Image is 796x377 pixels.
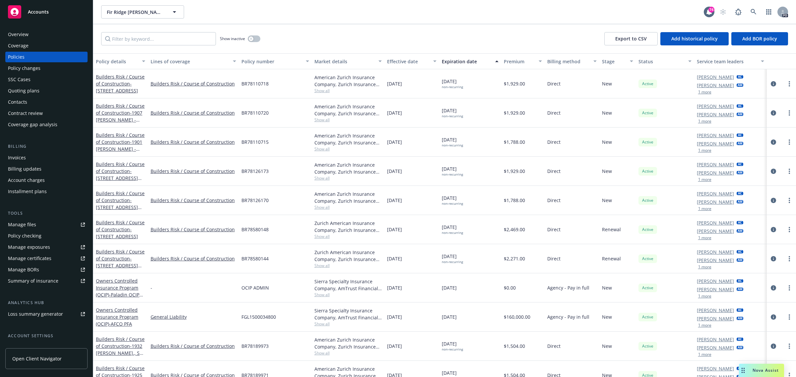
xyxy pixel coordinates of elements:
div: non-recurring [442,172,463,177]
a: Builders Risk / Course of Construction [96,103,145,130]
span: - [STREET_ADDRESS][PERSON_NAME] [96,168,142,188]
a: Manage exposures [5,242,88,252]
a: circleInformation [769,226,777,234]
span: Active [641,139,654,145]
a: more [785,226,793,234]
span: Active [641,285,654,291]
a: circleInformation [769,313,777,321]
div: SSC Cases [8,74,31,85]
a: more [785,284,793,292]
a: Builders Risk / Course of Construction [96,161,145,188]
span: - 1907 [PERSON_NAME] - LOT 3 [96,110,142,130]
span: BR78126173 [241,168,269,175]
a: more [785,109,793,117]
div: Installment plans [8,186,47,197]
a: [PERSON_NAME] [697,228,734,235]
span: Agency - Pay in full [547,284,589,291]
span: FGL1500034800 [241,313,276,320]
div: Overview [8,29,29,40]
a: [PERSON_NAME] [697,257,734,264]
button: Billing method [545,53,599,69]
div: Billing method [547,58,589,65]
button: Nova Assist [739,364,784,377]
a: more [785,313,793,321]
button: Fir Ridge [PERSON_NAME] Partners LLC [101,5,184,19]
a: General Liability [151,313,236,320]
span: $1,788.00 [504,138,525,145]
a: circleInformation [769,196,777,204]
span: Show all [314,292,382,297]
a: [PERSON_NAME] [697,219,734,226]
a: Builders Risk / Course of Construction [151,343,236,350]
button: Export to CSV [604,32,658,45]
div: non-recurring [442,260,463,264]
a: Builders Risk / Course of Construction [96,190,145,217]
a: Policy checking [5,231,88,241]
span: [DATE] [442,165,463,177]
a: [PERSON_NAME] [697,315,734,322]
div: Premium [504,58,535,65]
a: circleInformation [769,80,777,88]
span: Active [641,227,654,233]
span: Show inactive [220,36,245,41]
a: [PERSON_NAME] [697,307,734,314]
div: American Zurich Insurance Company, Zurich Insurance Group [314,132,382,146]
button: Policy number [239,53,312,69]
div: non-recurring [442,231,463,235]
span: BR78110720 [241,109,269,116]
a: more [785,255,793,263]
a: Owners Controlled Insurance Program (OCIP) [96,278,139,305]
a: Builders Risk / Course of Construction [96,219,145,240]
div: Account charges [8,175,45,186]
a: circleInformation [769,255,777,263]
span: Active [641,168,654,174]
a: [PERSON_NAME] [697,248,734,255]
div: Analytics hub [5,299,88,306]
a: Start snowing [716,5,730,19]
button: Status [636,53,694,69]
a: Builders Risk / Course of Construction [96,248,145,283]
span: Active [641,81,654,87]
div: Policy details [96,58,138,65]
span: Active [641,256,654,262]
a: [PERSON_NAME] [697,190,734,197]
span: [DATE] [442,107,463,118]
div: Drag to move [739,364,747,377]
span: BR78580148 [241,226,269,233]
button: Lines of coverage [148,53,239,69]
a: Overview [5,29,88,40]
div: 74 [708,7,714,13]
a: Quoting plans [5,85,88,96]
div: Lines of coverage [151,58,229,65]
div: Sierra Specialty Insurance Company, AmTrust Financial Services, Jencap Insurance Services Inc [314,307,382,321]
span: - AFCO PFA [109,321,132,327]
div: Policy number [241,58,302,65]
span: New [602,313,612,320]
button: 1 more [698,148,711,152]
div: Billing updates [8,164,41,174]
span: Show all [314,350,382,356]
span: - 1901 [PERSON_NAME] - LOT 2 [96,139,142,159]
a: [PERSON_NAME] [697,132,734,139]
div: Expiration date [442,58,491,65]
a: Builders Risk / Course of Construction [151,255,236,262]
a: Builders Risk / Course of Construction [96,74,145,94]
div: Coverage gap analysis [8,119,57,130]
div: Contacts [8,97,27,107]
a: Accounts [5,3,88,21]
a: Builders Risk / Course of Construction [96,132,145,159]
div: Stage [602,58,626,65]
span: Nova Assist [753,367,779,373]
div: American Zurich Insurance Company, Zurich Insurance Group [314,103,382,117]
div: non-recurring [442,347,463,351]
span: [DATE] [442,194,463,206]
span: Show all [314,321,382,327]
span: [DATE] [387,138,402,145]
a: [PERSON_NAME] [697,169,734,176]
div: Service team [8,342,36,352]
span: [DATE] [387,197,402,204]
span: Show all [314,88,382,93]
a: [PERSON_NAME] [697,336,734,343]
span: Active [641,110,654,116]
a: [PERSON_NAME] [697,103,734,110]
